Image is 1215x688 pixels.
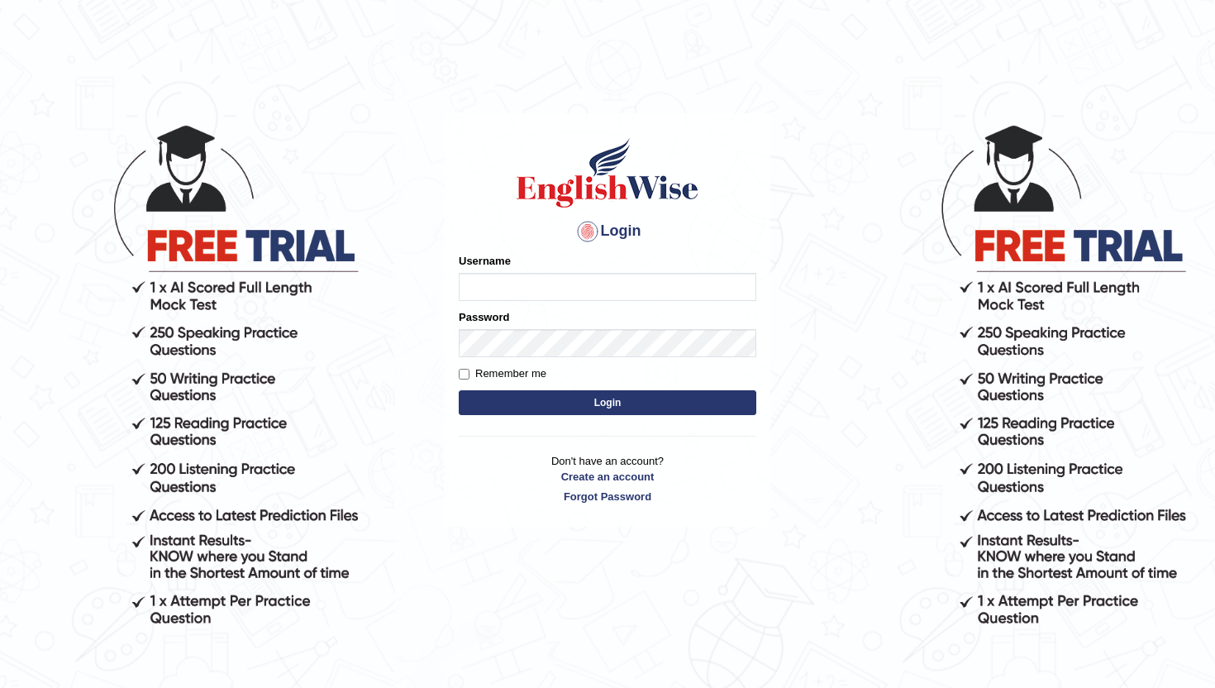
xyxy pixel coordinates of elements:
[513,136,702,210] img: Logo of English Wise sign in for intelligent practice with AI
[459,453,756,504] p: Don't have an account?
[459,309,509,325] label: Password
[459,390,756,415] button: Login
[459,253,511,269] label: Username
[459,218,756,245] h4: Login
[459,365,546,382] label: Remember me
[459,469,756,485] a: Create an account
[459,489,756,504] a: Forgot Password
[459,369,469,380] input: Remember me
